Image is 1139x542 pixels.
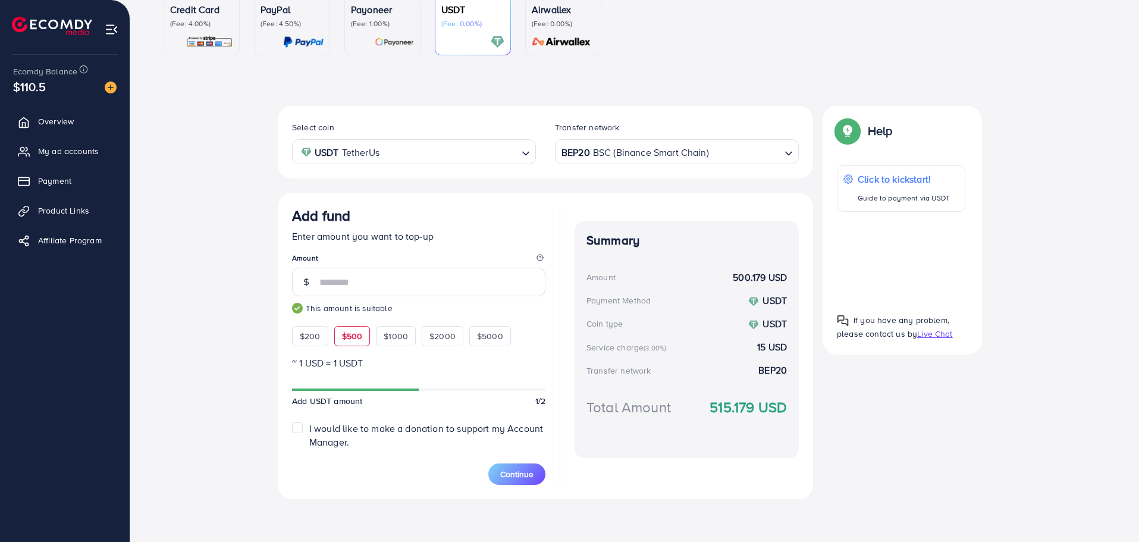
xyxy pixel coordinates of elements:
[342,330,363,342] span: $500
[105,23,118,36] img: menu
[38,205,89,217] span: Product Links
[532,2,595,17] p: Airwallex
[384,330,408,342] span: $1000
[555,121,620,133] label: Transfer network
[105,82,117,93] img: image
[292,229,545,243] p: Enter amount you want to top-up
[13,78,46,95] span: $110.5
[748,319,759,330] img: coin
[763,294,787,307] strong: USDT
[757,340,787,354] strong: 15 USD
[38,115,74,127] span: Overview
[593,144,709,161] span: BSC (Binance Smart Chain)
[301,147,312,158] img: coin
[38,145,99,157] span: My ad accounts
[763,317,787,330] strong: USDT
[261,19,324,29] p: (Fee: 4.50%)
[733,271,787,284] strong: 500.179 USD
[170,2,233,17] p: Credit Card
[292,139,536,164] div: Search for option
[38,234,102,246] span: Affiliate Program
[586,365,651,377] div: Transfer network
[9,228,121,252] a: Affiliate Program
[9,139,121,163] a: My ad accounts
[528,35,595,49] img: card
[292,395,362,407] span: Add USDT amount
[309,422,543,449] span: I would like to make a donation to support my Account Manager.
[186,35,233,49] img: card
[38,175,71,187] span: Payment
[12,17,92,35] img: logo
[375,35,414,49] img: card
[351,2,414,17] p: Payoneer
[170,19,233,29] p: (Fee: 4.00%)
[758,364,787,377] strong: BEP20
[1088,488,1130,533] iframe: Chat
[748,296,759,307] img: coin
[586,233,787,248] h4: Summary
[917,328,952,340] span: Live Chat
[261,2,324,17] p: PayPal
[292,253,545,268] legend: Amount
[9,169,121,193] a: Payment
[586,397,671,418] div: Total Amount
[351,19,414,29] p: (Fee: 1.00%)
[292,207,350,224] h3: Add fund
[710,397,787,418] strong: 515.179 USD
[837,120,858,142] img: Popup guide
[586,318,623,330] div: Coin type
[858,191,950,205] p: Guide to payment via USDT
[441,2,504,17] p: USDT
[429,330,456,342] span: $2000
[300,330,321,342] span: $200
[535,395,545,407] span: 1/2
[586,342,670,353] div: Service charge
[868,124,893,138] p: Help
[13,65,77,77] span: Ecomdy Balance
[837,314,949,340] span: If you have any problem, please contact us by
[586,271,616,283] div: Amount
[858,172,950,186] p: Click to kickstart!
[644,343,666,353] small: (3.00%)
[383,143,517,161] input: Search for option
[342,144,379,161] span: TetherUs
[441,19,504,29] p: (Fee: 0.00%)
[491,35,504,49] img: card
[292,302,545,314] small: This amount is suitable
[586,295,651,306] div: Payment Method
[292,303,303,314] img: guide
[315,144,339,161] strong: USDT
[532,19,595,29] p: (Fee: 0.00%)
[561,144,590,161] strong: BEP20
[477,330,503,342] span: $5000
[292,356,545,370] p: ~ 1 USD = 1 USDT
[837,315,849,327] img: Popup guide
[555,139,799,164] div: Search for option
[710,143,780,161] input: Search for option
[9,199,121,223] a: Product Links
[292,121,334,133] label: Select coin
[500,468,534,480] span: Continue
[283,35,324,49] img: card
[9,109,121,133] a: Overview
[488,463,545,485] button: Continue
